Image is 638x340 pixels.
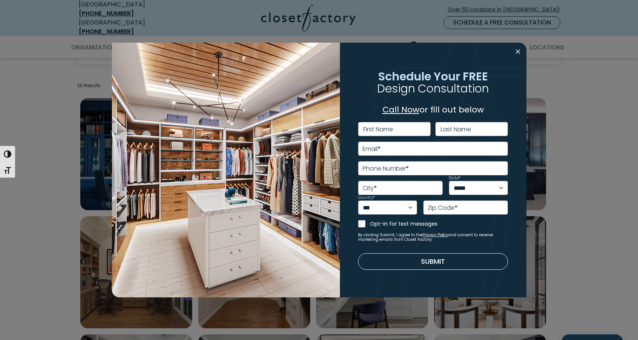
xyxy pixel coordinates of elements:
img: Walk in closet with island [112,43,340,297]
label: Email [363,146,381,152]
button: Close modal [513,46,523,58]
span: Design Consultation [377,80,489,97]
span: Schedule Your FREE [378,68,488,85]
small: By clicking Submit, I agree to the and consent to receive marketing emails from Closet Factory. [358,233,508,242]
label: First Name [363,126,393,132]
button: Submit [358,253,508,270]
a: Privacy Policy [422,232,448,238]
label: Zip Code [428,205,457,211]
label: State [449,176,461,180]
label: Country [358,196,375,200]
a: Call Now [382,104,419,115]
label: Opt-in for text messages [370,220,508,228]
label: City [363,185,377,191]
p: or fill out below [358,103,508,116]
label: Phone Number [363,166,409,172]
label: Last Name [441,126,471,132]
